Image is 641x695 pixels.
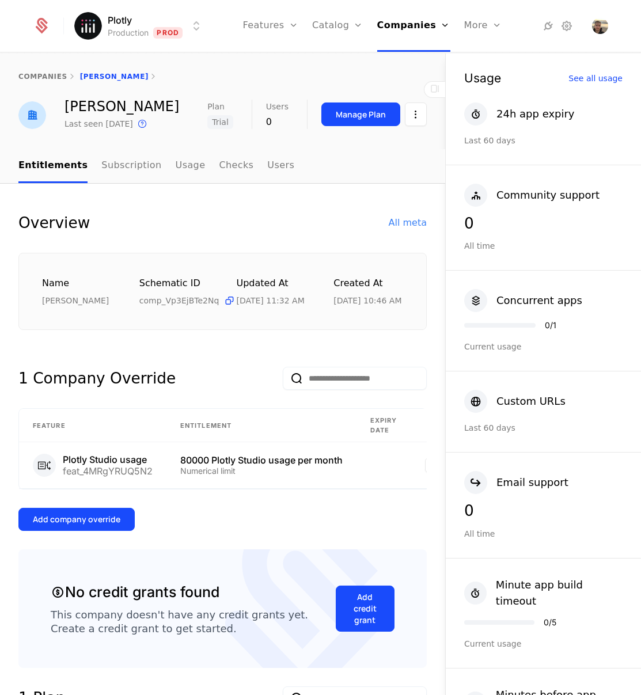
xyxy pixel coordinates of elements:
[42,295,112,306] div: [PERSON_NAME]
[153,27,183,39] span: Prod
[425,458,443,473] button: Select action
[180,467,343,475] div: Numerical limit
[65,100,179,113] div: [PERSON_NAME]
[405,102,427,126] button: Select action
[464,72,501,84] div: Usage
[18,211,90,234] div: Overview
[464,102,575,126] button: 24h app expiry
[541,19,555,33] a: Integrations
[207,102,225,111] span: Plan
[18,149,88,183] a: Entitlements
[464,216,623,231] div: 0
[336,109,386,120] div: Manage Plan
[464,422,623,434] div: Last 60 days
[237,276,306,291] div: Updated at
[464,341,623,352] div: Current usage
[496,293,582,309] div: Concurrent apps
[496,187,600,203] div: Community support
[101,149,161,183] a: Subscription
[464,503,623,518] div: 0
[18,367,176,390] div: 1 Company Override
[464,184,600,207] button: Community support
[139,295,219,306] span: comp_Vp3EjBTe2Nq
[42,276,112,291] div: Name
[464,577,623,609] button: Minute app build timeout
[139,276,209,290] div: Schematic ID
[464,240,623,252] div: All time
[333,295,401,306] div: 9/10/25, 10:46 AM
[266,115,289,129] div: 0
[336,586,395,632] button: Add credit grant
[560,19,574,33] a: Settings
[544,618,556,626] div: 0 / 5
[18,149,294,183] ul: Choose Sub Page
[350,591,380,626] div: Add credit grant
[592,18,608,34] img: Chris P
[63,466,153,476] div: feat_4MRgYRUQ5N2
[496,474,568,491] div: Email support
[78,13,203,39] button: Select environment
[464,638,623,650] div: Current usage
[19,409,166,442] th: Feature
[464,528,623,540] div: All time
[545,321,556,329] div: 0 / 1
[180,455,343,465] div: 80000 Plotly Studio usage per month
[18,508,135,531] button: Add company override
[464,135,623,146] div: Last 60 days
[592,18,608,34] button: Open user button
[496,106,575,122] div: 24h app expiry
[356,409,411,442] th: Expiry date
[176,149,206,183] a: Usage
[464,471,568,494] button: Email support
[267,149,294,183] a: Users
[568,74,623,82] div: See all usage
[51,608,336,636] div: This company doesn't have any credit grants yet. Create a credit grant to get started.
[18,149,427,183] nav: Main
[108,13,132,27] span: Plotly
[464,289,582,312] button: Concurrent apps
[18,73,67,81] a: companies
[166,409,356,442] th: Entitlement
[333,276,403,291] div: Created at
[63,455,153,464] div: Plotly Studio usage
[321,102,400,126] button: Manage Plan
[51,582,219,603] div: No credit grants found
[108,27,149,39] div: Production
[496,577,623,609] div: Minute app build timeout
[65,118,133,130] div: Last seen [DATE]
[237,295,305,306] div: 9/10/25, 11:32 AM
[33,514,120,525] div: Add company override
[266,102,289,111] span: Users
[219,149,253,183] a: Checks
[207,115,233,129] span: Trial
[496,393,566,409] div: Custom URLs
[464,390,566,413] button: Custom URLs
[18,101,46,129] img: Patricia Braga
[389,216,427,230] div: All meta
[74,12,102,40] img: Plotly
